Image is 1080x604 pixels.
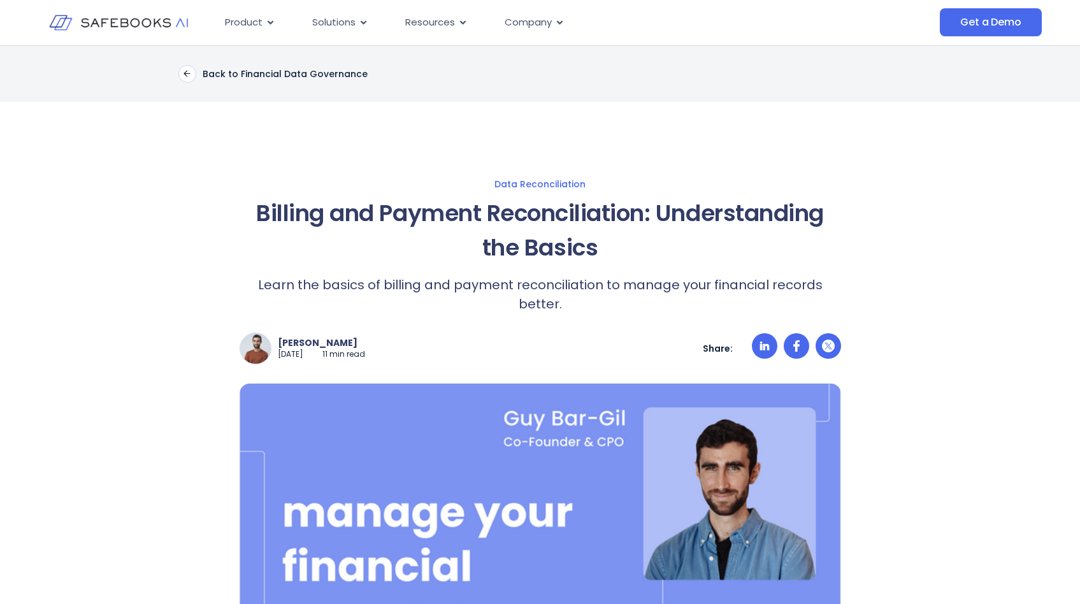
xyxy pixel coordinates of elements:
p: Back to Financial Data Governance [203,68,368,80]
p: [DATE] [278,349,303,360]
p: Share: [703,343,733,354]
p: [PERSON_NAME] [278,337,365,349]
span: Solutions [312,15,356,30]
p: Learn the basics of billing and payment reconciliation to manage your financial records better. [240,275,841,313]
a: Get a Demo [940,8,1041,36]
div: Menu Toggle [215,10,812,35]
span: Product [225,15,263,30]
img: a man with a beard and a brown sweater [240,333,271,364]
span: Company [505,15,552,30]
span: Get a Demo [960,16,1021,29]
span: Resources [405,15,455,30]
a: Data Reconciliation [115,178,966,190]
p: 11 min read [322,349,365,360]
h1: Billing and Payment Reconciliation: Understanding the Basics [240,196,841,265]
nav: Menu [215,10,812,35]
a: Back to Financial Data Governance [178,65,368,83]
